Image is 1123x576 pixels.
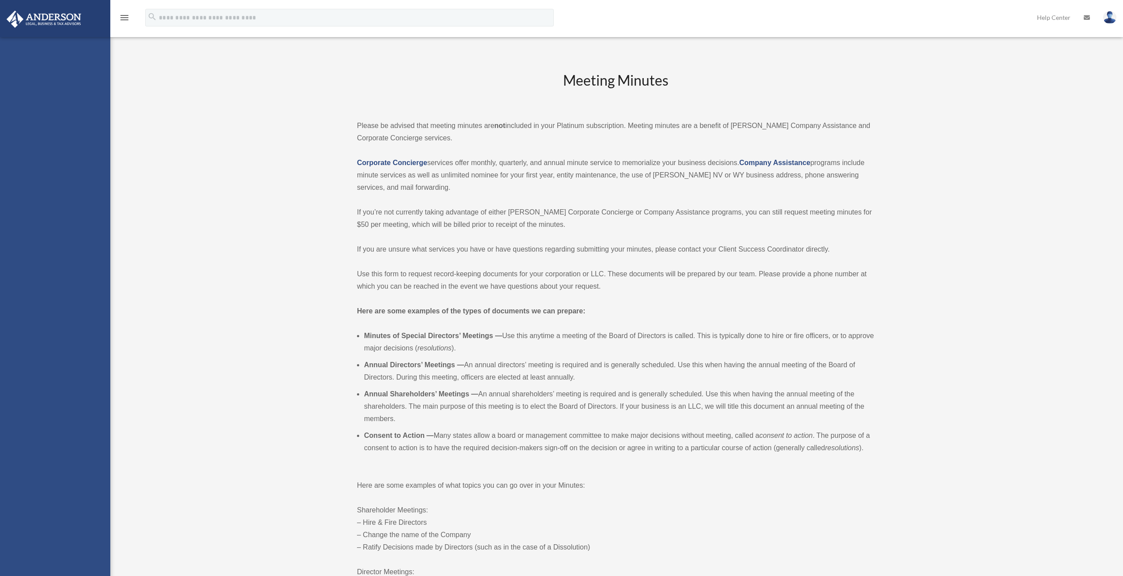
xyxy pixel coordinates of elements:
[357,159,427,166] a: Corporate Concierge
[357,157,874,194] p: services offer monthly, quarterly, and annual minute service to memorialize your business decisio...
[364,390,478,398] b: Annual Shareholders’ Meetings —
[364,429,874,454] li: Many states allow a board or management committee to make major decisions without meeting, called...
[147,12,157,22] i: search
[759,432,792,439] em: consent to
[357,243,874,256] p: If you are unsure what services you have or have questions regarding submitting your minutes, ple...
[119,12,130,23] i: menu
[357,206,874,231] p: If you’re not currently taking advantage of either [PERSON_NAME] Corporate Concierge or Company A...
[364,361,464,369] b: Annual Directors’ Meetings —
[357,120,874,144] p: Please be advised that meeting minutes are included in your Platinum subscription. Meeting minute...
[357,268,874,293] p: Use this form to request record-keeping documents for your corporation or LLC. These documents wi...
[364,330,874,354] li: Use this anytime a meeting of the Board of Directors is called. This is typically done to hire or...
[357,479,874,492] p: Here are some examples of what topics you can go over in your Minutes:
[794,432,813,439] em: action
[119,15,130,23] a: menu
[357,504,874,553] p: Shareholder Meetings: – Hire & Fire Directors – Change the name of the Company – Ratify Decisions...
[357,307,586,315] strong: Here are some examples of the types of documents we can prepare:
[364,359,874,384] li: An annual directors’ meeting is required and is generally scheduled. Use this when having the ann...
[364,432,434,439] b: Consent to Action —
[1103,11,1116,24] img: User Pic
[825,444,859,452] em: resolutions
[364,388,874,425] li: An annual shareholders’ meeting is required and is generally scheduled. Use this when having the ...
[417,344,451,352] em: resolutions
[364,332,502,339] b: Minutes of Special Directors’ Meetings —
[4,11,84,28] img: Anderson Advisors Platinum Portal
[494,122,505,129] strong: not
[739,159,810,166] a: Company Assistance
[357,71,874,107] h2: Meeting Minutes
